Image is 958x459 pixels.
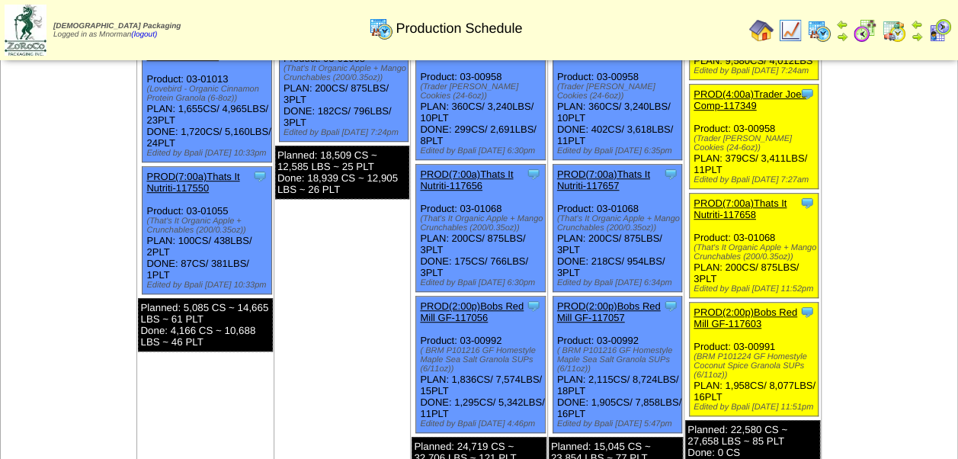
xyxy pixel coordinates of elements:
div: (That's It Organic Apple + Mango Crunchables (200/0.35oz)) [694,243,818,262]
a: PROD(7:00a)Thats It Nutriti-117656 [420,169,513,191]
div: ( BRM P101216 GF Homestyle Maple Sea Salt Granola SUPs (6/11oz)) [420,346,544,374]
div: (That's It Organic Apple + Mango Crunchables (200/0.35oz)) [420,214,544,233]
div: Edited by Bpali [DATE] 6:35pm [557,146,681,156]
a: PROD(7:00a)Thats It Nutriti-117658 [694,197,787,220]
div: Product: 03-00991 PLAN: 1,958CS / 8,077LBS / 16PLT [690,303,819,416]
img: home.gif [749,18,774,43]
div: Edited by Bpali [DATE] 6:34pm [557,278,681,287]
span: [DEMOGRAPHIC_DATA] Packaging [53,22,181,30]
div: Edited by Bpali [DATE] 6:30pm [420,278,544,287]
div: ( BRM P101216 GF Homestyle Maple Sea Salt Granola SUPs (6/11oz)) [557,346,681,374]
div: Product: 03-00958 PLAN: 360CS / 3,240LBS / 10PLT DONE: 402CS / 3,618LBS / 11PLT [553,33,681,160]
div: Product: 03-01068 PLAN: 200CS / 875LBS / 3PLT [690,194,819,298]
div: Product: 03-00958 PLAN: 360CS / 3,240LBS / 10PLT DONE: 299CS / 2,691LBS / 8PLT [416,33,545,160]
div: Edited by Bpali [DATE] 7:24am [694,66,818,75]
div: Edited by Bpali [DATE] 11:52pm [694,284,818,294]
a: (logout) [131,30,157,39]
div: Edited by Bpali [DATE] 7:24pm [284,128,408,137]
img: Tooltip [526,298,541,313]
div: (Trader [PERSON_NAME] Cookies (24-6oz)) [557,82,681,101]
img: Tooltip [799,86,815,101]
div: Product: 03-00992 PLAN: 2,115CS / 8,724LBS / 18PLT DONE: 1,905CS / 7,858LBS / 16PLT [553,297,681,433]
div: Planned: 5,085 CS ~ 14,665 LBS ~ 61 PLT Done: 4,166 CS ~ 10,688 LBS ~ 46 PLT [138,298,272,351]
div: (BRM P101224 GF Homestyle Coconut Spice Granola SUPs (6/11oz)) [694,352,818,380]
div: Edited by Bpali [DATE] 6:30pm [420,146,544,156]
div: (Lovebird - Organic Cinnamon Protein Granola (6-8oz)) [146,85,271,103]
span: Logged in as Mnorman [53,22,181,39]
div: Edited by Bpali [DATE] 5:47pm [557,419,681,429]
div: Product: 03-01068 PLAN: 200CS / 875LBS / 3PLT DONE: 218CS / 954LBS / 3PLT [553,165,681,292]
div: Product: 03-01055 PLAN: 100CS / 438LBS / 2PLT DONE: 87CS / 381LBS / 1PLT [143,167,271,294]
img: calendarinout.gif [882,18,906,43]
img: Tooltip [799,304,815,319]
img: zoroco-logo-small.webp [5,5,46,56]
img: arrowright.gif [911,30,923,43]
a: PROD(7:00a)Thats It Nutriti-117550 [146,171,239,194]
div: Product: 03-00992 PLAN: 1,836CS / 7,574LBS / 15PLT DONE: 1,295CS / 5,342LBS / 11PLT [416,297,545,433]
div: Edited by Bpali [DATE] 4:46pm [420,419,544,429]
div: Edited by Bpali [DATE] 11:51pm [694,403,818,412]
div: (That's It Organic Apple + Crunchables (200/0.35oz)) [146,217,271,235]
img: Tooltip [252,169,268,184]
img: Tooltip [663,298,678,313]
span: Production Schedule [396,21,522,37]
a: PROD(7:00a)Thats It Nutriti-117657 [557,169,650,191]
a: PROD(2:00p)Bobs Red Mill GF-117603 [694,307,797,329]
div: Product: 03-01068 PLAN: 200CS / 875LBS / 3PLT DONE: 175CS / 766LBS / 3PLT [416,165,545,292]
img: Tooltip [799,195,815,210]
img: arrowright.gif [836,30,848,43]
a: PROD(2:00p)Bobs Red Mill GF-117057 [557,300,661,323]
img: arrowleft.gif [836,18,848,30]
div: Product: 03-00958 PLAN: 379CS / 3,411LBS / 11PLT [690,85,819,189]
div: Product: 03-01013 PLAN: 1,655CS / 4,965LBS / 23PLT DONE: 1,720CS / 5,160LBS / 24PLT [143,35,271,162]
img: calendarprod.gif [369,16,393,40]
div: (Trader [PERSON_NAME] Cookies (24-6oz)) [694,134,818,152]
div: Product: 03-01068 PLAN: 200CS / 875LBS / 3PLT DONE: 182CS / 796LBS / 3PLT [279,14,408,142]
img: calendarblend.gif [853,18,877,43]
a: PROD(4:00a)Trader Joes Comp-117349 [694,88,806,111]
div: Planned: 18,509 CS ~ 12,585 LBS ~ 25 PLT Done: 18,939 CS ~ 12,905 LBS ~ 26 PLT [275,146,409,199]
div: (Trader [PERSON_NAME] Cookies (24-6oz)) [420,82,544,101]
div: (That's It Organic Apple + Mango Crunchables (200/0.35oz)) [284,64,408,82]
div: Edited by Bpali [DATE] 10:33pm [146,149,271,158]
img: line_graph.gif [778,18,803,43]
div: (That's It Organic Apple + Mango Crunchables (200/0.35oz)) [557,214,681,233]
img: calendarprod.gif [807,18,831,43]
div: Edited by Bpali [DATE] 10:33pm [146,281,271,290]
img: arrowleft.gif [911,18,923,30]
img: calendarcustomer.gif [928,18,952,43]
img: Tooltip [526,166,541,181]
a: PROD(2:00p)Bobs Red Mill GF-117056 [420,300,524,323]
div: Edited by Bpali [DATE] 7:27am [694,175,818,185]
img: Tooltip [663,166,678,181]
